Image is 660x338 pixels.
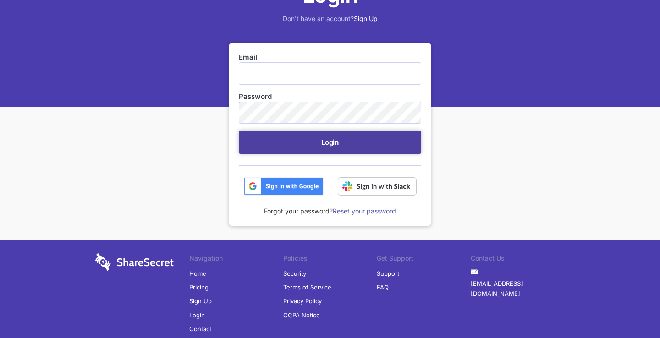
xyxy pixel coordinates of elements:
div: Forgot your password? [239,196,421,216]
a: Security [283,267,306,280]
a: Contact [189,322,211,336]
a: Home [189,267,206,280]
img: logo-wordmark-white-trans-d4663122ce5f474addd5e946df7df03e33cb6a1c49d2221995e7729f52c070b2.svg [95,253,174,271]
a: Support [377,267,399,280]
a: Sign Up [189,294,212,308]
img: Sign in with Slack [338,177,417,196]
img: btn_google_signin_dark_normal_web@2x-02e5a4921c5dab0481f19210d7229f84a41d9f18e5bdafae021273015eeb... [244,177,324,196]
label: Email [239,52,421,62]
iframe: Drift Widget Chat Controller [614,292,649,327]
a: Login [189,308,205,322]
li: Contact Us [471,253,565,266]
li: Navigation [189,253,283,266]
a: Sign Up [354,15,378,22]
li: Get Support [377,253,471,266]
li: Policies [283,253,377,266]
a: Pricing [189,280,209,294]
a: FAQ [377,280,389,294]
a: CCPA Notice [283,308,320,322]
a: Privacy Policy [283,294,322,308]
a: [EMAIL_ADDRESS][DOMAIN_NAME] [471,277,565,301]
a: Terms of Service [283,280,331,294]
a: Reset your password [333,207,396,215]
label: Password [239,92,421,102]
button: Login [239,131,421,154]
